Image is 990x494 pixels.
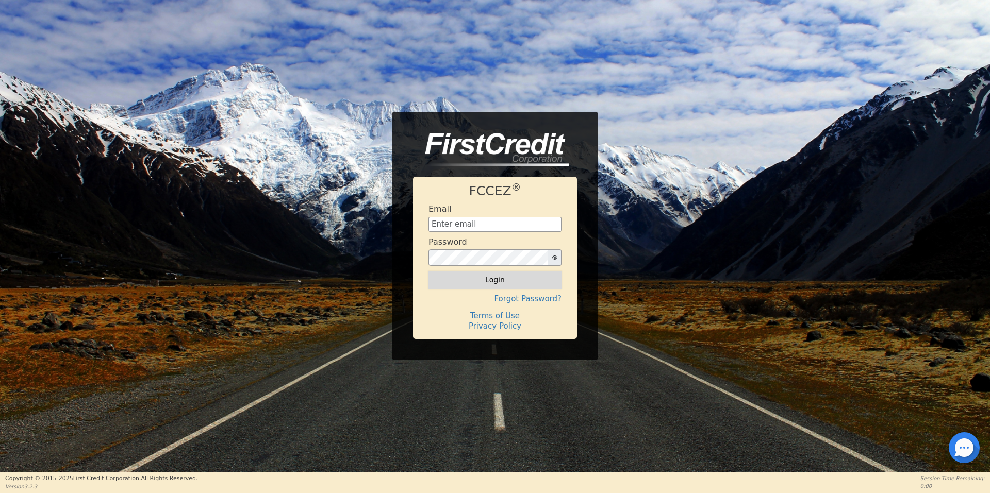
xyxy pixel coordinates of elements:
[428,311,562,320] h4: Terms of Use
[428,217,562,232] input: Enter email
[428,249,548,266] input: password
[428,237,467,247] h4: Password
[428,294,562,303] h4: Forgot Password?
[920,474,985,482] p: Session Time Remaining:
[428,271,562,288] button: Login
[511,182,521,193] sup: ®
[141,475,197,482] span: All Rights Reserved.
[428,183,562,199] h1: FCCEZ
[5,474,197,483] p: Copyright © 2015- 2025 First Credit Corporation.
[5,483,197,490] p: Version 3.2.3
[413,133,569,167] img: logo-CMu_cnol.png
[428,204,451,214] h4: Email
[428,321,562,331] h4: Privacy Policy
[920,482,985,490] p: 0:00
